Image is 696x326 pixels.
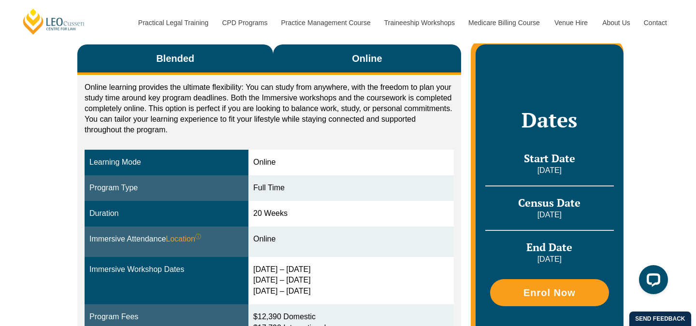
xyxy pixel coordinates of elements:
[156,52,194,65] span: Blended
[352,52,382,65] span: Online
[22,8,86,35] a: [PERSON_NAME] Centre for Law
[485,108,614,132] h2: Dates
[595,2,637,43] a: About Us
[89,234,244,245] div: Immersive Attendance
[518,196,580,210] span: Census Date
[631,261,672,302] iframe: LiveChat chat widget
[485,165,614,176] p: [DATE]
[85,82,454,135] p: Online learning provides the ultimate flexibility: You can study from anywhere, with the freedom ...
[523,288,576,298] span: Enrol Now
[166,234,201,245] span: Location
[461,2,547,43] a: Medicare Billing Course
[89,264,244,275] div: Immersive Workshop Dates
[253,234,449,245] div: Online
[253,183,449,194] div: Full Time
[490,279,609,306] a: Enrol Now
[526,240,572,254] span: End Date
[637,2,674,43] a: Contact
[524,151,575,165] span: Start Date
[253,312,316,321] span: $12,390 Domestic
[89,208,244,219] div: Duration
[253,264,449,298] div: [DATE] – [DATE] [DATE] – [DATE] [DATE] – [DATE]
[195,233,201,240] sup: ⓘ
[89,312,244,323] div: Program Fees
[377,2,461,43] a: Traineeship Workshops
[253,208,449,219] div: 20 Weeks
[89,183,244,194] div: Program Type
[485,210,614,220] p: [DATE]
[485,254,614,265] p: [DATE]
[131,2,215,43] a: Practical Legal Training
[274,2,377,43] a: Practice Management Course
[547,2,595,43] a: Venue Hire
[89,157,244,168] div: Learning Mode
[253,157,449,168] div: Online
[215,2,274,43] a: CPD Programs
